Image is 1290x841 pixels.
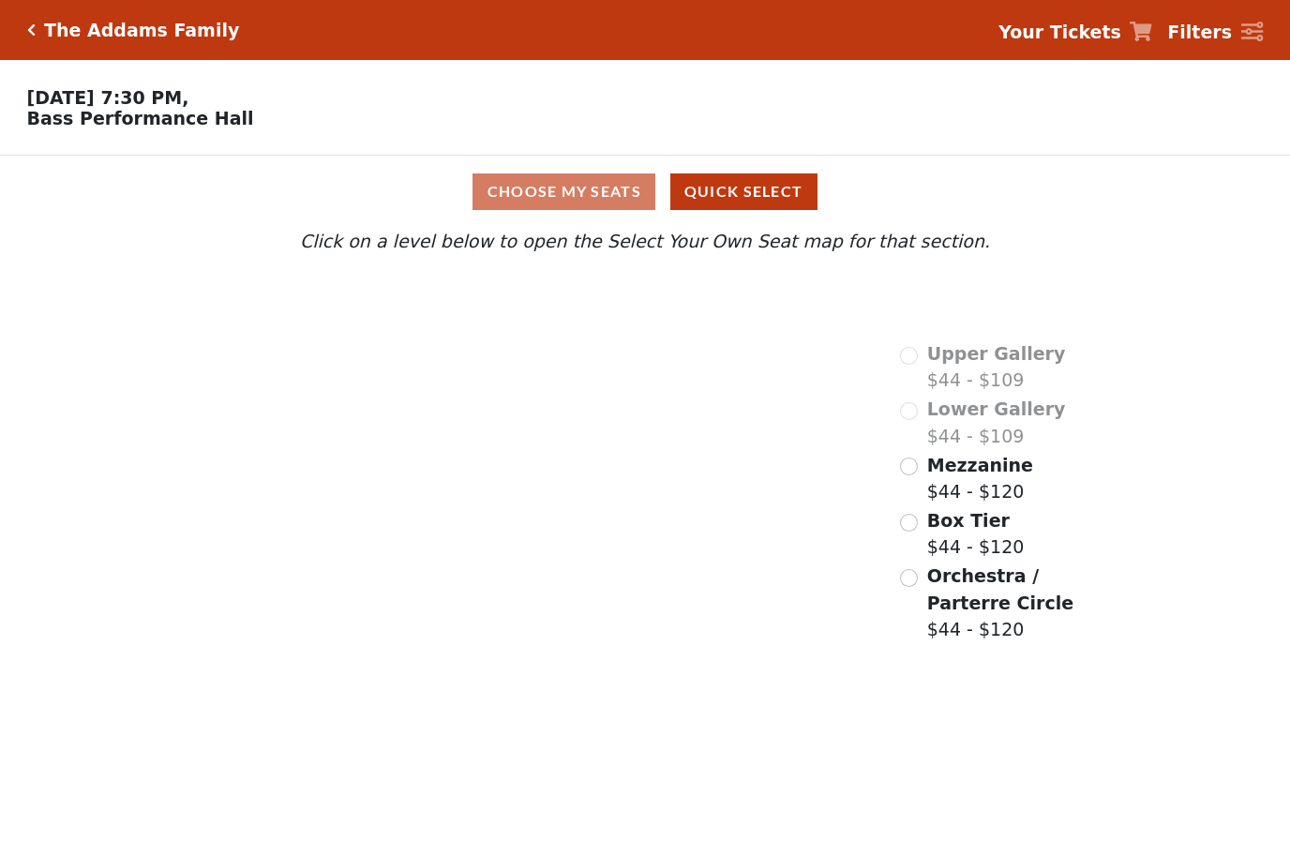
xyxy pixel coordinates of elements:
[927,396,1066,449] label: $44 - $109
[298,285,586,354] path: Upper Gallery - Seats Available: 0
[1167,19,1263,46] a: Filters
[321,341,625,438] path: Lower Gallery - Seats Available: 0
[927,340,1066,394] label: $44 - $109
[670,173,817,210] button: Quick Select
[927,507,1025,561] label: $44 - $120
[927,452,1033,505] label: $44 - $120
[998,22,1121,42] strong: Your Tickets
[998,19,1152,46] a: Your Tickets
[927,563,1116,643] label: $44 - $120
[927,510,1010,531] span: Box Tier
[174,228,1116,255] p: Click on a level below to open the Select Your Own Seat map for that section.
[457,524,749,700] path: Orchestra / Parterre Circle - Seats Available: 85
[927,343,1066,364] span: Upper Gallery
[927,455,1033,475] span: Mezzanine
[1167,22,1232,42] strong: Filters
[44,20,239,41] h5: The Addams Family
[927,398,1066,419] span: Lower Gallery
[27,23,36,37] a: Click here to go back to filters
[927,565,1073,613] span: Orchestra / Parterre Circle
